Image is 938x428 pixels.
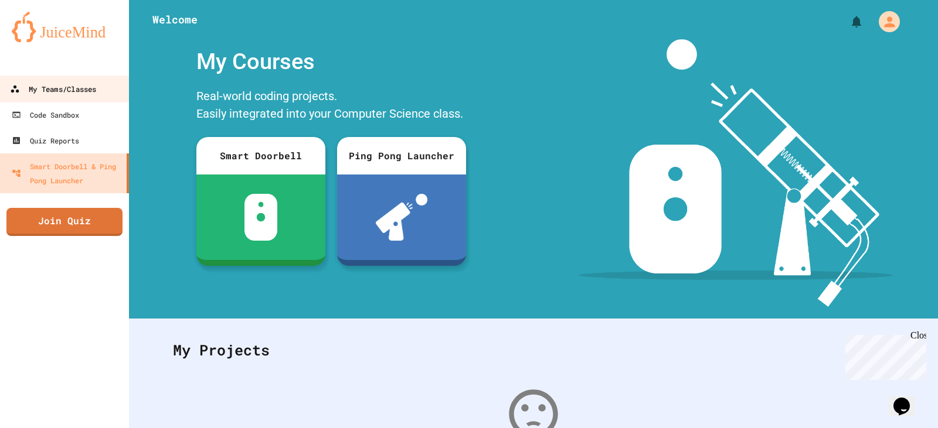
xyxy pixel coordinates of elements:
div: Smart Doorbell & Ping Pong Launcher [12,159,122,187]
a: Join Quiz [6,208,123,236]
iframe: chat widget [889,381,926,416]
div: Code Sandbox [12,108,79,122]
div: Smart Doorbell [196,137,325,174]
img: logo-orange.svg [12,12,117,42]
div: My Teams/Classes [10,82,96,97]
img: banner-image-my-projects.png [579,39,893,307]
div: My Account [866,8,903,35]
iframe: chat widget [841,330,926,380]
div: Quiz Reports [12,133,79,148]
img: sdb-white.svg [244,194,278,241]
div: My Courses [191,39,472,84]
img: ppl-with-ball.png [376,194,428,241]
div: Chat with us now!Close [5,5,81,74]
div: My Projects [161,327,906,373]
div: My Notifications [828,12,866,32]
div: Ping Pong Launcher [337,137,466,174]
div: Real-world coding projects. Easily integrated into your Computer Science class. [191,84,472,128]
